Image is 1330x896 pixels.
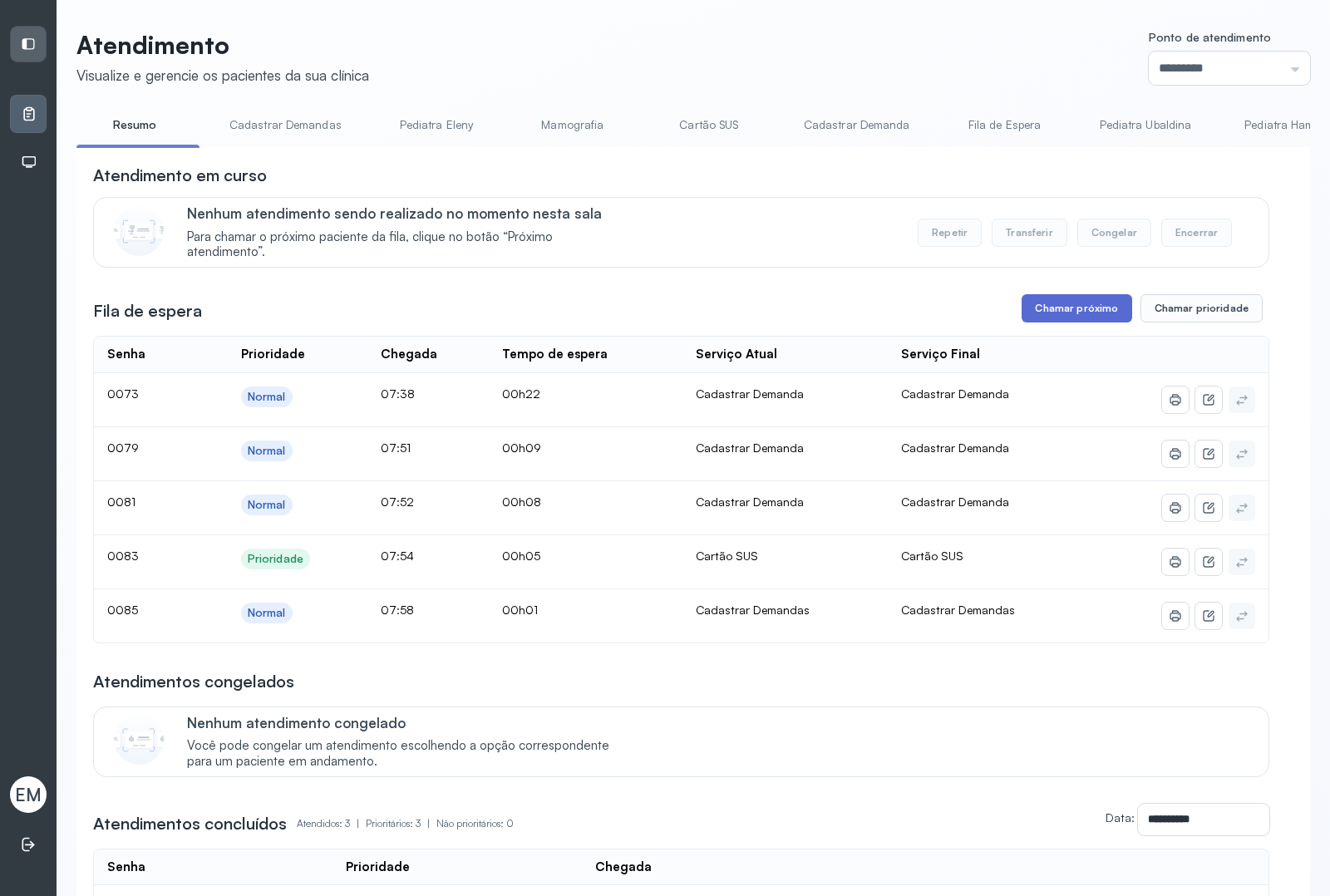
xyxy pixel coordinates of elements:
[1161,219,1232,247] button: Encerrar
[381,549,414,563] span: 07:54
[901,495,1009,509] span: Cadastrar Demanda
[15,784,42,805] span: EM
[901,347,980,362] div: Serviço Final
[436,812,514,835] p: Não prioritários: 0
[901,549,963,563] span: Cartão SUS
[918,219,982,247] button: Repetir
[502,386,540,401] span: 00h22
[381,495,414,509] span: 07:52
[787,111,927,139] a: Cadastrar Demanda
[1140,294,1263,322] button: Chamar prioridade
[1022,294,1131,322] button: Chamar próximo
[696,549,874,564] div: Cartão SUS
[93,299,202,322] h3: Fila de espera
[187,229,627,261] span: Para chamar o próximo paciente da fila, clique no botão “Próximo atendimento”.
[502,603,538,617] span: 00h01
[1106,810,1135,825] label: Data:
[901,441,1009,455] span: Cadastrar Demanda
[187,738,627,770] span: Você pode congelar um atendimento escolhendo a opção correspondente para um paciente em andamento.
[696,347,777,362] div: Serviço Atual
[114,206,164,256] img: Imagem de CalloutCard
[187,204,627,222] p: Nenhum atendimento sendo realizado no momento nesta sala
[248,444,286,458] div: Normal
[502,441,541,455] span: 00h09
[595,859,652,875] div: Chegada
[107,495,135,509] span: 0081
[107,859,145,875] div: Senha
[297,812,366,835] p: Atendidos: 3
[248,606,286,620] div: Normal
[696,603,874,618] div: Cadastrar Demandas
[346,859,410,875] div: Prioridade
[378,111,495,139] a: Pediatra Eleny
[107,549,139,563] span: 0083
[187,714,627,731] p: Nenhum atendimento congelado
[107,347,145,362] div: Senha
[381,441,411,455] span: 07:51
[76,66,369,84] div: Visualize e gerencie os pacientes da sua clínica
[696,441,874,455] div: Cadastrar Demanda
[515,111,631,139] a: Mamografia
[992,219,1067,247] button: Transferir
[502,347,608,362] div: Tempo de espera
[901,603,1015,617] span: Cadastrar Demandas
[651,111,767,139] a: Cartão SUS
[696,495,874,510] div: Cadastrar Demanda
[107,386,139,401] span: 0073
[901,386,1009,401] span: Cadastrar Demanda
[427,817,430,830] span: |
[213,111,358,139] a: Cadastrar Demandas
[107,603,138,617] span: 0085
[947,111,1063,139] a: Fila de Espera
[696,386,874,401] div: Cadastrar Demanda
[1077,219,1151,247] button: Congelar
[248,498,286,512] div: Normal
[76,111,193,139] a: Resumo
[1149,30,1271,44] span: Ponto de atendimento
[93,670,294,693] h3: Atendimentos congelados
[381,386,415,401] span: 07:38
[502,549,540,563] span: 00h05
[381,603,414,617] span: 07:58
[76,30,369,60] p: Atendimento
[107,441,139,455] span: 0079
[248,552,303,566] div: Prioridade
[241,347,305,362] div: Prioridade
[381,347,437,362] div: Chegada
[1083,111,1209,139] a: Pediatra Ubaldina
[248,390,286,404] div: Normal
[502,495,541,509] span: 00h08
[93,164,267,187] h3: Atendimento em curso
[114,715,164,765] img: Imagem de CalloutCard
[357,817,359,830] span: |
[93,812,287,835] h3: Atendimentos concluídos
[366,812,436,835] p: Prioritários: 3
